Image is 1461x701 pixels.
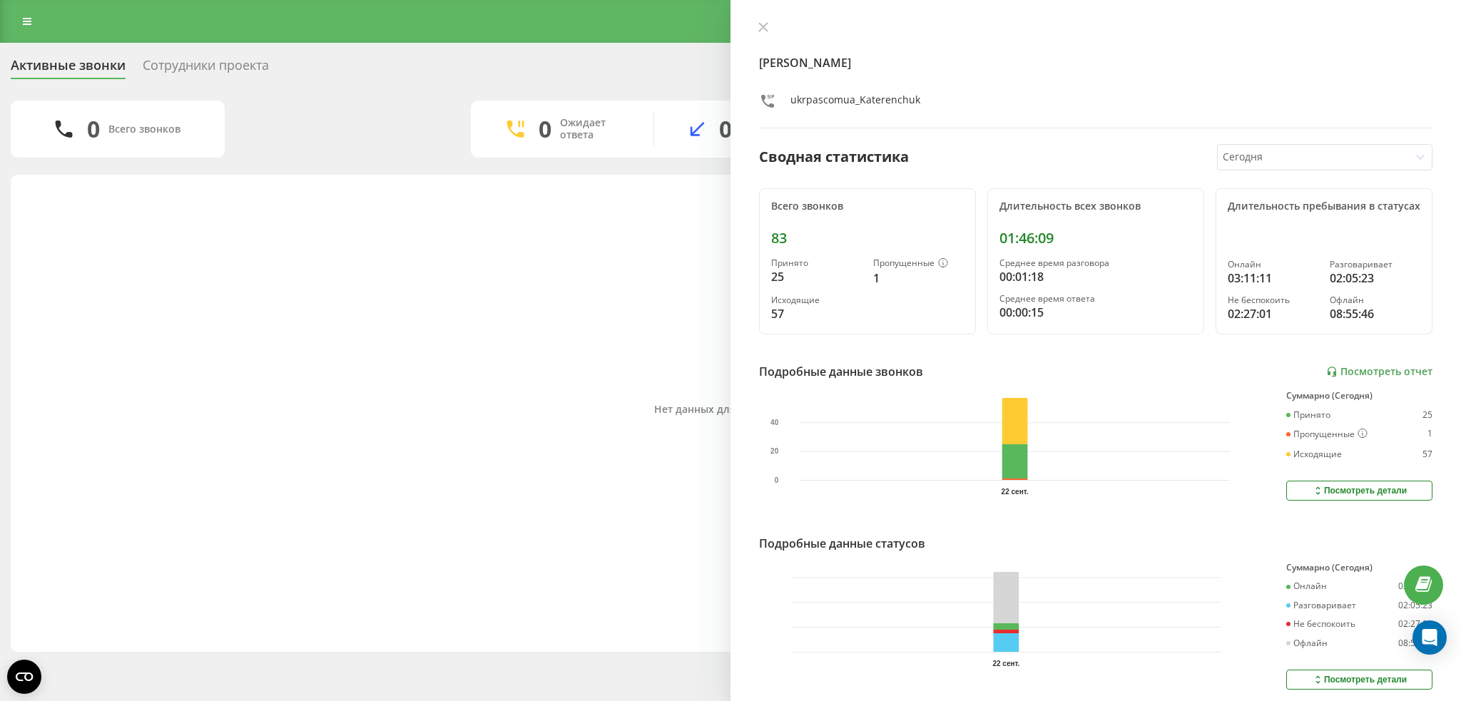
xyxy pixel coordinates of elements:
[873,270,964,287] div: 1
[560,117,632,141] div: Ожидает ответа
[775,476,779,484] text: 0
[143,58,269,80] div: Сотрудники проекта
[1286,481,1432,501] button: Посмотреть детали
[87,116,100,143] div: 0
[1002,488,1029,496] text: 22 сент.
[759,146,909,168] div: Сводная статистика
[1228,270,1318,287] div: 03:11:11
[992,660,1019,667] text: 22 сент.
[1422,410,1432,420] div: 25
[1228,260,1318,270] div: Онлайн
[1398,600,1432,610] div: 02:05:23
[1330,305,1420,322] div: 08:55:46
[1286,619,1355,629] div: Не беспокоить
[1286,638,1328,648] div: Офлайн
[1412,620,1447,655] div: Open Intercom Messenger
[771,230,964,247] div: 83
[1330,270,1420,287] div: 02:05:23
[1228,200,1420,213] div: Длительность пребывания в статусах
[108,123,180,135] div: Всего звонков
[1398,581,1432,591] div: 03:11:11
[1286,410,1330,420] div: Принято
[1228,295,1318,305] div: Не беспокоить
[999,304,1192,321] div: 00:00:15
[759,363,923,380] div: Подробные данные звонков
[719,116,732,143] div: 0
[22,404,1439,416] div: Нет данных для отображения
[1286,429,1368,440] div: Пропущенные
[1286,600,1356,610] div: Разговаривает
[770,419,779,426] text: 40
[11,58,126,80] div: Активные звонки
[771,305,862,322] div: 57
[999,268,1192,285] div: 00:01:18
[7,660,41,694] button: Open CMP widget
[1398,638,1432,648] div: 08:55:46
[999,200,1192,213] div: Длительность всех звонков
[771,200,964,213] div: Всего звонков
[759,535,925,552] div: Подробные данные статусов
[790,93,920,113] div: ukrpascomua_Katerenchuk
[1286,670,1432,690] button: Посмотреть детали
[1326,366,1432,378] a: Посмотреть отчет
[1330,260,1420,270] div: Разговаривает
[1286,391,1432,401] div: Суммарно (Сегодня)
[770,448,779,456] text: 20
[999,294,1192,304] div: Среднее время ответа
[771,295,862,305] div: Исходящие
[1422,449,1432,459] div: 57
[999,230,1192,247] div: 01:46:09
[1286,563,1432,573] div: Суммарно (Сегодня)
[1312,485,1407,496] div: Посмотреть детали
[771,268,862,285] div: 25
[1398,619,1432,629] div: 02:27:01
[1286,581,1327,591] div: Онлайн
[999,258,1192,268] div: Среднее время разговора
[873,258,964,270] div: Пропущенные
[1286,449,1342,459] div: Исходящие
[1312,674,1407,685] div: Посмотреть детали
[539,116,551,143] div: 0
[1330,295,1420,305] div: Офлайн
[1427,429,1432,440] div: 1
[759,54,1432,71] h4: [PERSON_NAME]
[1228,305,1318,322] div: 02:27:01
[771,258,862,268] div: Принято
